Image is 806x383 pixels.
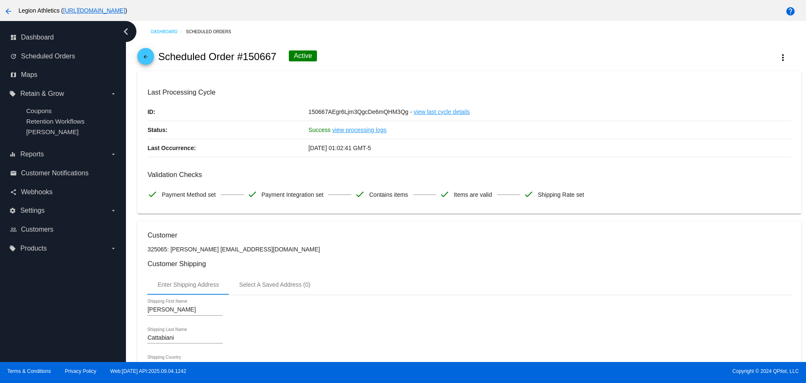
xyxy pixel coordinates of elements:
[10,50,117,63] a: update Scheduled Orders
[20,90,64,98] span: Retain & Grow
[7,368,51,374] a: Terms & Conditions
[20,151,44,158] span: Reports
[309,127,331,133] span: Success
[65,368,97,374] a: Privacy Policy
[10,31,117,44] a: dashboard Dashboard
[110,151,117,158] i: arrow_drop_down
[147,171,791,179] h3: Validation Checks
[141,54,151,64] mat-icon: arrow_back
[21,34,54,41] span: Dashboard
[21,169,89,177] span: Customer Notifications
[10,68,117,82] a: map Maps
[147,306,223,313] input: Shipping First Name
[20,245,47,252] span: Products
[523,189,534,199] mat-icon: check
[158,51,277,63] h2: Scheduled Order #150667
[162,186,215,203] span: Payment Method set
[9,90,16,97] i: local_offer
[110,368,186,374] a: Web:[DATE] API:2025.09.04.1242
[147,121,308,139] p: Status:
[186,25,238,38] a: Scheduled Orders
[151,25,186,38] a: Dashboard
[26,107,52,114] a: Coupons
[332,121,387,139] a: view processing logs
[355,189,365,199] mat-icon: check
[9,245,16,252] i: local_offer
[309,145,371,151] span: [DATE] 01:02:41 GMT-5
[119,25,133,38] i: chevron_left
[3,6,13,16] mat-icon: arrow_back
[410,368,799,374] span: Copyright © 2024 QPilot, LLC
[147,246,791,253] p: 325065: [PERSON_NAME] [EMAIL_ADDRESS][DOMAIN_NAME]
[247,189,257,199] mat-icon: check
[10,170,17,177] i: email
[157,281,219,288] div: Enter Shipping Address
[21,226,53,233] span: Customers
[10,189,17,195] i: share
[63,7,126,14] a: [URL][DOMAIN_NAME]
[147,260,791,268] h3: Customer Shipping
[538,186,584,203] span: Shipping Rate set
[778,53,788,63] mat-icon: more_vert
[369,186,408,203] span: Contains items
[10,34,17,41] i: dashboard
[20,207,44,214] span: Settings
[147,231,791,239] h3: Customer
[440,189,450,199] mat-icon: check
[147,103,308,121] p: ID:
[110,245,117,252] i: arrow_drop_down
[147,189,157,199] mat-icon: check
[10,71,17,78] i: map
[262,186,324,203] span: Payment Integration set
[10,185,117,199] a: share Webhooks
[785,6,796,16] mat-icon: help
[9,151,16,158] i: equalizer
[9,207,16,214] i: settings
[21,71,37,79] span: Maps
[10,223,117,236] a: people_outline Customers
[10,226,17,233] i: people_outline
[454,186,492,203] span: Items are valid
[21,53,75,60] span: Scheduled Orders
[110,90,117,97] i: arrow_drop_down
[147,139,308,157] p: Last Occurrence:
[110,207,117,214] i: arrow_drop_down
[10,166,117,180] a: email Customer Notifications
[21,188,52,196] span: Webhooks
[18,7,127,14] span: Legion Athletics ( )
[289,50,317,61] div: Active
[10,53,17,60] i: update
[239,281,311,288] div: Select A Saved Address (0)
[26,128,79,135] a: [PERSON_NAME]
[309,108,412,115] span: 150667AEgr6Ljm3QgcDe6mQHM3Qg -
[147,335,223,341] input: Shipping Last Name
[413,103,470,121] a: view last cycle details
[147,88,791,96] h3: Last Processing Cycle
[26,118,84,125] a: Retention Workflows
